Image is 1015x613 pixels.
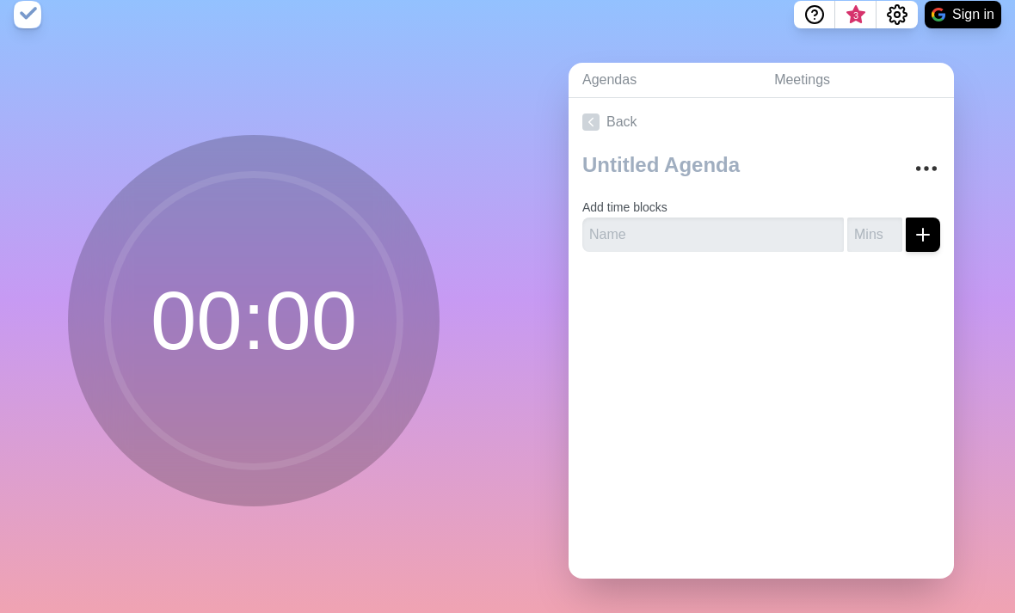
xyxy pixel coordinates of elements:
[847,218,902,252] input: Mins
[582,200,667,214] label: Add time blocks
[14,1,41,28] img: timeblocks logo
[849,9,863,22] span: 3
[760,63,954,98] a: Meetings
[932,8,945,21] img: google logo
[925,1,1001,28] button: Sign in
[582,218,844,252] input: Name
[835,1,877,28] button: What’s new
[794,1,835,28] button: Help
[569,98,954,146] a: Back
[569,63,760,98] a: Agendas
[909,151,944,186] button: More
[877,1,918,28] button: Settings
